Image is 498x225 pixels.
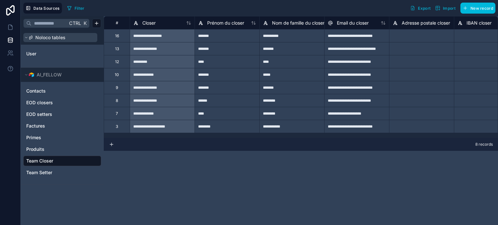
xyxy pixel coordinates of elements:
span: New record [470,6,493,11]
a: Produits [26,146,97,152]
a: EOD setters [26,111,97,118]
img: Airtable Logo [29,72,34,77]
div: 10 [115,72,119,77]
span: Prénom du closer [207,20,244,26]
div: Produits [23,144,101,154]
span: 8 records [475,142,493,147]
button: Export [408,3,433,14]
button: Filter [65,3,87,13]
span: Team Setter [26,169,52,176]
div: 16 [115,33,119,39]
div: User [23,49,101,59]
button: Noloco tables [23,33,97,42]
span: Ctrl [68,19,82,27]
div: Factures [23,121,101,131]
span: Import [443,6,456,11]
div: EOD setters [23,109,101,119]
div: 8 [116,98,118,103]
div: Primes [23,132,101,143]
div: # [109,20,125,25]
span: EOD setters [26,111,52,118]
button: Data Sources [23,3,62,14]
button: Import [433,3,458,14]
span: K [83,21,87,26]
span: Primes [26,134,41,141]
span: Noloco tables [35,34,65,41]
div: 9 [116,85,118,90]
span: Closer [142,20,156,26]
span: Export [418,6,431,11]
div: Team Setter [23,167,101,178]
a: Contacts [26,88,97,94]
span: EOD closers [26,99,53,106]
button: New record [460,3,495,14]
span: AI_FELLOW [37,72,62,78]
div: 3 [116,124,118,129]
span: Adresse postale closer [402,20,450,26]
a: User [26,51,97,57]
span: IBAN closer [467,20,492,26]
span: Produits [26,146,44,152]
div: EOD closers [23,97,101,108]
span: User [26,51,36,57]
div: Team Closer [23,156,101,166]
a: Team Closer [26,158,97,164]
a: Factures [26,123,97,129]
a: New record [458,3,495,14]
span: Contacts [26,88,46,94]
a: Team Setter [26,169,97,176]
button: Airtable LogoAI_FELLOW [23,70,97,79]
span: Filter [75,6,85,11]
span: Email du closer [337,20,369,26]
span: Factures [26,123,45,129]
a: Primes [26,134,97,141]
div: 12 [115,59,119,64]
div: Contacts [23,86,101,96]
span: Team Closer [26,158,53,164]
div: 7 [116,111,118,116]
a: EOD closers [26,99,97,106]
div: 13 [115,46,119,51]
span: Nom de famille du closer [272,20,325,26]
span: Data Sources [33,6,60,11]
